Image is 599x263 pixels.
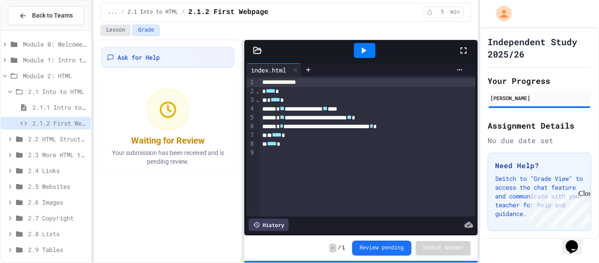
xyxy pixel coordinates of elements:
p: Switch to "Grade View" to access the chat feature and communicate with your teacher for help and ... [495,174,584,218]
div: 1 [246,78,255,87]
span: ... [108,9,118,16]
div: [PERSON_NAME] [490,94,588,102]
span: Fold line [255,96,260,103]
span: 2.3 More HTML tags [28,150,87,159]
div: 5 [246,113,255,122]
span: / [121,9,124,16]
div: Chat with us now!Close [4,4,61,56]
h1: Independent Study 2025/26 [488,36,591,60]
button: Review pending [352,241,411,256]
span: 2.4 Links [28,166,87,175]
button: Grade [132,25,160,36]
iframe: chat widget [562,228,590,254]
div: 2 [246,87,255,96]
div: 3 [246,96,255,104]
span: 2.1.1 Intro to HTML [32,103,87,112]
span: 2.1 Into to HTML [128,9,178,16]
div: 6 [246,122,255,131]
span: 2.2 HTML Structure [28,134,87,144]
span: 2.5 Websites [28,182,87,191]
div: History [249,219,289,231]
span: Module 0: Welcome to Web Development [23,40,87,49]
span: Module 2: HTML [23,71,87,80]
span: 2.1.2 First Webpage [32,119,87,128]
div: index.html [246,65,290,75]
span: Submit Answer [423,245,464,252]
div: 8 [246,140,255,148]
span: 2.1.2 First Webpage [188,7,268,18]
h2: Your Progress [488,75,591,87]
span: 2.1 Into to HTML [28,87,87,96]
div: My Account [487,4,514,24]
span: min [450,9,460,16]
h3: Need Help? [495,160,584,171]
span: 2.8 Lists [28,229,87,238]
div: 4 [246,104,255,113]
span: Back to Teams [32,11,73,20]
button: Back to Teams [8,6,84,25]
h2: Assignment Details [488,119,591,132]
div: index.html [246,63,301,76]
span: Fold line [255,87,260,94]
div: 7 [246,131,255,140]
span: 1 [342,245,345,252]
span: Ask for Help [118,53,160,62]
span: Module 1: Intro to the Web [23,55,87,65]
button: Submit Answer [416,241,471,255]
span: 2.7 Copyright [28,213,87,223]
span: 5 [435,9,449,16]
p: Your submission has been received and is pending review. [107,148,229,166]
span: / [338,245,341,252]
span: - [329,244,336,252]
iframe: chat widget [526,190,590,227]
span: 2.9 Tables [28,245,87,254]
div: Waiting for Review [131,134,205,147]
span: 2.6 Images [28,198,87,207]
div: 9 [246,148,255,157]
div: No due date set [488,135,591,146]
span: / [182,9,185,16]
button: Lesson [100,25,131,36]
